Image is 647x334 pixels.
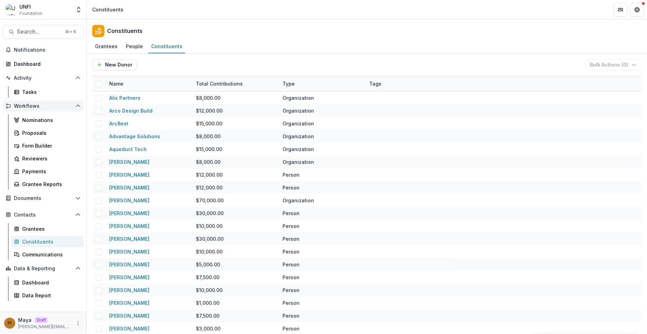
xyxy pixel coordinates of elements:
[34,317,48,323] p: Staff
[278,284,365,297] div: Person
[630,3,644,17] button: Get Help
[3,209,84,220] button: Open Contacts
[11,153,84,164] a: Reviewers
[192,194,278,207] div: $70,000.00
[278,168,365,181] div: Person
[22,155,78,162] div: Reviewers
[11,140,84,151] a: Form Builder
[192,91,278,104] div: $8,000.00
[148,41,185,51] div: Constituents
[192,309,278,322] div: $7,500.00
[614,3,628,17] button: Partners
[278,271,365,284] div: Person
[22,116,78,124] div: Nominations
[192,271,278,284] div: $7,500.00
[278,194,365,207] div: Organization
[278,80,299,87] div: Type
[3,25,84,39] button: Search...
[14,103,72,109] span: Workflows
[22,88,78,96] div: Tasks
[192,130,278,143] div: $8,000.00
[22,292,78,299] div: Data Report
[278,258,365,271] div: Person
[109,185,149,191] a: [PERSON_NAME]
[14,47,81,53] span: Notifications
[11,114,84,126] a: Nominations
[192,181,278,194] div: $12,000.00
[109,108,153,114] a: Arco Design Build
[105,80,128,87] div: Name
[92,40,120,53] a: Grantees
[586,59,641,70] button: Bulk Actions (0)
[3,100,84,112] button: Open Workflows
[278,117,365,130] div: Organization
[123,41,146,51] div: People
[22,279,78,286] div: Dashboard
[109,210,149,216] a: [PERSON_NAME]
[192,156,278,168] div: $8,000.00
[109,223,149,229] a: [PERSON_NAME]
[192,76,278,91] div: Total Contributions
[22,181,78,188] div: Grantee Reports
[11,290,84,301] a: Data Report
[192,258,278,271] div: $5,000.00
[192,80,247,87] div: Total Contributions
[74,319,82,327] button: More
[278,76,365,91] div: Type
[109,326,149,332] a: [PERSON_NAME]
[74,3,84,17] button: Open entity switcher
[64,28,78,36] div: ⌘ + K
[192,143,278,156] div: $15,000.00
[278,130,365,143] div: Organization
[109,313,149,319] a: [PERSON_NAME]
[6,4,17,15] img: UNFI
[11,178,84,190] a: Grantee Reports
[192,232,278,245] div: $30,000.00
[3,58,84,70] a: Dashboard
[22,129,78,137] div: Proposals
[107,28,143,34] h2: Constituents
[19,3,42,10] div: UNFI
[192,104,278,117] div: $12,000.00
[278,156,365,168] div: Organization
[92,41,120,51] div: Grantees
[278,143,365,156] div: Organization
[22,251,78,258] div: Communications
[105,76,192,91] div: Name
[192,207,278,220] div: $30,000.00
[22,238,78,245] div: Constituents
[11,223,84,235] a: Grantees
[278,232,365,245] div: Person
[22,168,78,175] div: Payments
[148,40,185,53] a: Constituents
[17,28,61,35] span: Search...
[3,72,84,83] button: Open Activity
[14,266,72,272] span: Data & Reporting
[278,297,365,309] div: Person
[3,193,84,204] button: Open Documents
[109,236,149,242] a: [PERSON_NAME]
[11,166,84,177] a: Payments
[109,197,149,203] a: [PERSON_NAME]
[11,249,84,260] a: Communications
[365,76,452,91] div: Tags
[109,287,149,293] a: [PERSON_NAME]
[192,284,278,297] div: $10,000.00
[278,220,365,232] div: Person
[109,133,160,139] a: Advantage Solutions
[278,245,365,258] div: Person
[192,220,278,232] div: $10,000.00
[92,6,123,13] div: Constituents
[109,146,147,152] a: Aqueduct Tech
[365,80,386,87] div: Tags
[192,245,278,258] div: $10,000.00
[22,225,78,232] div: Grantees
[123,40,146,53] a: People
[109,262,149,267] a: [PERSON_NAME]
[109,121,128,126] a: ArcBest
[19,10,42,17] span: Foundation
[192,117,278,130] div: $15,000.00
[14,212,72,218] span: Contacts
